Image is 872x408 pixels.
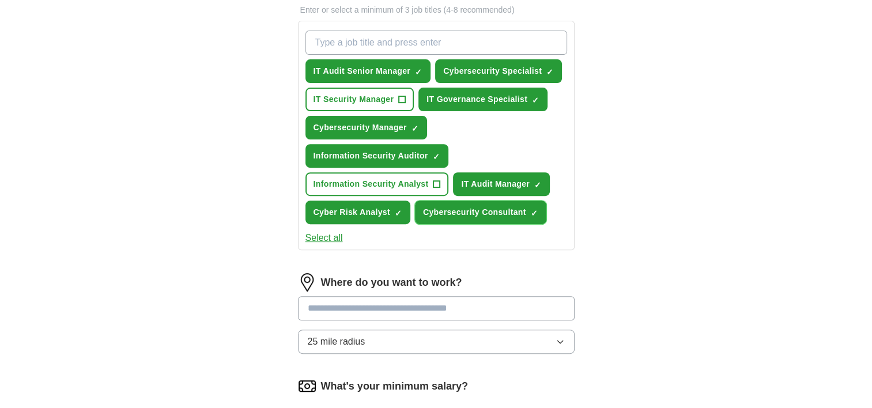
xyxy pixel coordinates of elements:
span: Information Security Auditor [314,150,428,162]
span: ✓ [415,67,422,77]
label: Where do you want to work? [321,275,462,290]
span: IT Governance Specialist [426,93,527,105]
button: Cybersecurity Consultant✓ [415,201,546,224]
span: IT Security Manager [314,93,394,105]
img: location.png [298,273,316,292]
span: 25 mile radius [308,335,365,349]
button: Information Security Auditor✓ [305,144,448,168]
button: Cybersecurity Specialist✓ [435,59,562,83]
span: ✓ [433,152,440,161]
span: ✓ [532,96,539,105]
span: Cybersecurity Specialist [443,65,542,77]
button: Select all [305,231,343,245]
span: Cybersecurity Consultant [423,206,526,218]
button: 25 mile radius [298,330,575,354]
span: ✓ [534,180,541,190]
span: Cybersecurity Manager [314,122,407,134]
span: Cyber Risk Analyst [314,206,390,218]
span: ✓ [531,209,538,218]
p: Enter or select a minimum of 3 job titles (4-8 recommended) [298,4,575,16]
span: ✓ [546,67,553,77]
button: Information Security Analyst [305,172,449,196]
span: IT Audit Senior Manager [314,65,411,77]
span: ✓ [412,124,418,133]
button: Cybersecurity Manager✓ [305,116,427,139]
span: IT Audit Manager [461,178,530,190]
button: IT Audit Manager✓ [453,172,550,196]
span: Information Security Analyst [314,178,429,190]
button: IT Governance Specialist✓ [418,88,548,111]
label: What's your minimum salary? [321,379,468,394]
input: Type a job title and press enter [305,31,567,55]
span: ✓ [395,209,402,218]
button: Cyber Risk Analyst✓ [305,201,410,224]
button: IT Security Manager [305,88,414,111]
img: salary.png [298,377,316,395]
button: IT Audit Senior Manager✓ [305,59,431,83]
